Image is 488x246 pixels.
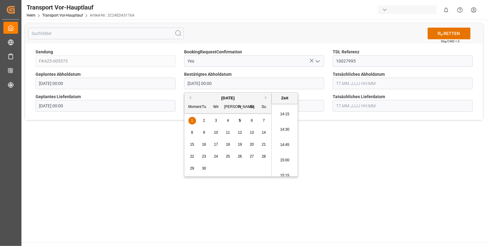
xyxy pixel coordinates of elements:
span: 18 [226,142,230,147]
span: 8 [191,130,193,135]
font: RETTEN [444,30,460,37]
div: Sa [248,103,256,111]
font: Tatsächliches Abholdatum [333,72,385,77]
span: 3 [215,118,217,123]
li: 14:15 [272,107,298,122]
span: 6 [251,118,253,123]
span: 11 [226,130,230,135]
span: 27 [250,154,254,159]
input: TT.MM.JJJJ HH:MM [36,78,176,89]
font: Geplantes Abholdatum [36,72,81,77]
button: RETTEN [428,28,471,39]
span: 28 [262,154,266,159]
span: 16 [202,142,206,147]
div: Wählen Freitag, 12. September 2025 [236,129,244,136]
span: 20 [250,142,254,147]
div: Wählen Donnerstag, 25. September 2025 [224,153,232,160]
font: Geplantes Lieferdatum [36,94,81,99]
span: 5 [239,118,241,123]
span: 10 [214,130,218,135]
div: [DATE] [184,95,271,101]
span: 13 [250,130,254,135]
div: Wählen Sie Mittwoch, 17. September 2025 [212,141,220,148]
div: Tu [200,103,208,111]
div: Wählen Donnerstag, 18. September 2025 [224,141,232,148]
input: TT.MM.JJJJ HH:MM [36,100,176,112]
div: Wählen Dienstag, 16. September 2025 [200,141,208,148]
span: 12 [238,130,242,135]
div: Wählen Freitag, 26. September 2025 [236,153,244,160]
span: 26 [238,154,242,159]
div: Zeit [273,95,296,101]
div: [PERSON_NAME] [224,103,232,111]
button: Vormonat [187,96,191,99]
div: Wählen Sie Sonntag, 7. September 2025 [260,117,268,125]
span: 23 [202,154,206,159]
div: Wählen Sie Sonntag, 21. September 2025 [260,141,268,148]
div: Wählen Sie Samstag, 13. September 2025 [248,129,256,136]
span: 17 [214,142,218,147]
span: 19 [238,142,242,147]
div: Monat 2025-09 [186,115,270,175]
font: Tatsächliches Lieferdatum [333,94,385,99]
span: 21 [262,142,266,147]
div: Wählen Sonntag, 28. September 2025 [260,153,268,160]
input: TT. MM.JJJJ HH:MM [184,78,324,89]
button: 0 neue Benachrichtigungen anzeigen [439,3,453,17]
span: 15 [190,142,194,147]
div: Wählen Dienstag, 23. September 2025 [200,153,208,160]
div: Wählen Sie Montag, 1. September 2025 [188,117,196,125]
span: 1 [191,118,193,123]
font: Bestätigtes Abholdatum [184,72,232,77]
div: Wählen Dienstag, 9. September 2025 [200,129,208,136]
div: Wählen Sie Dienstag, 2. September 2025 [200,117,208,125]
div: Wählen Sie Mittwoch, 10. September 2025 [212,129,220,136]
span: 25 [226,154,230,159]
div: Wählen Sie Mittwoch, 24. September 2025 [212,153,220,160]
font: Sendung [36,49,53,54]
a: Transport Vor-Hauptlauf [42,13,83,17]
span: 2 [203,118,205,123]
div: Wählen Dienstag, 30. September 2025 [200,165,208,172]
div: Wählen Sie Montag, 8. September 2025 [188,129,196,136]
div: Wählen Mittwoch, 3. September 2025 [212,117,220,125]
font: TDL Referenz [333,49,359,54]
font: BookingRequestConfirmation [184,49,242,54]
span: 9 [203,130,205,135]
div: Wählen Freitag, 19. September 2025 [236,141,244,148]
div: Wählen Sie Montag, 22. September 2025 [188,153,196,160]
span: 7 [263,118,265,123]
div: Wählen Sie Samstag, 20. September 2025 [248,141,256,148]
div: Wählen Sonntag, 14. September 2025 [260,129,268,136]
input: TT.MM.JJJJ HH:MM [333,100,473,112]
span: 30 [202,166,206,171]
button: Nächster Monat [265,96,269,99]
div: Wählen Donnerstag, 11. September 2025 [224,129,232,136]
div: Su [260,103,268,111]
span: 14 [262,130,266,135]
li: 14:45 [272,137,298,153]
div: Wählen Donnerstag, 4. September 2025 [224,117,232,125]
li: 15:00 [272,153,298,168]
span: 22 [190,154,194,159]
div: Wählen Sie Samstag, 27. September 2025 [248,153,256,160]
span: 24 [214,154,218,159]
a: Heim [27,13,36,17]
button: Menü öffnen [313,56,322,66]
div: Wählen Sie Montag, 29. September 2025 [188,165,196,172]
li: 14:30 [272,122,298,137]
div: Wählen Freitag, 5. September 2025 [236,117,244,125]
span: 4 [227,118,229,123]
div: Wir [212,103,220,111]
span: 29 [190,166,194,171]
input: Suchfelder [28,28,184,39]
div: Transport Vor-Hauptlauf [27,3,134,12]
div: Moment [188,103,196,111]
div: Fr [236,103,244,111]
button: Hilfe-Center [453,3,467,17]
div: Wählen Sie Samstag, 6. September 2025 [248,117,256,125]
li: 15:15 [272,168,298,183]
div: Wählen Sie Montag, 15. September 2025 [188,141,196,148]
input: TT.MM.JJJJ HH:MM [333,78,473,89]
span: Strg/CMD + S [441,39,460,44]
